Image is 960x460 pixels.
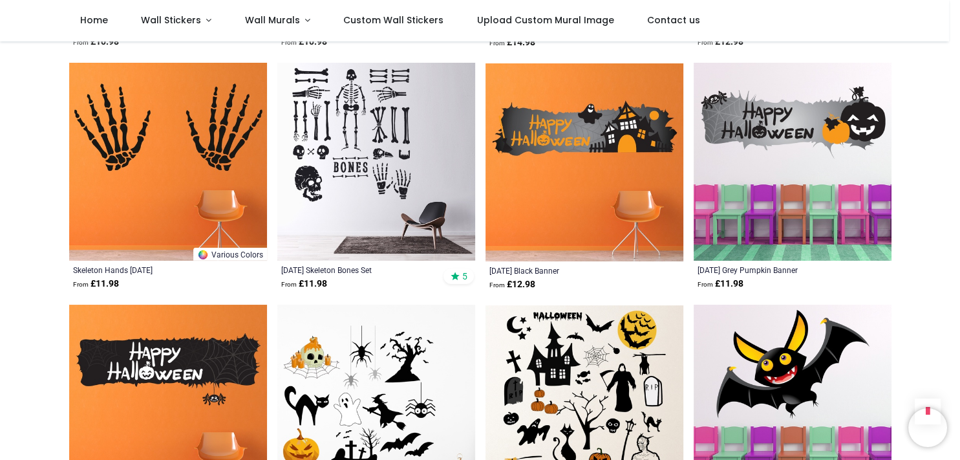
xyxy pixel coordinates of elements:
[698,278,743,290] strong: £ 11.98
[80,14,108,27] span: Home
[193,248,267,261] a: Various Colors
[476,14,613,27] span: Upload Custom Mural Image
[489,265,641,276] a: [DATE] Black Banner
[489,36,535,49] strong: £ 14.98
[647,14,700,27] span: Contact us
[489,281,505,289] span: From
[698,39,713,46] span: From
[698,36,743,49] strong: £ 12.98
[197,249,209,261] img: Color Wheel
[281,278,327,290] strong: £ 11.98
[281,265,433,275] a: [DATE] Skeleton Bones Set
[462,270,467,282] span: 5
[73,39,89,46] span: From
[343,14,443,27] span: Custom Wall Stickers
[277,63,475,261] img: Happy Halloween Skeleton Bones Wall Sticker Set
[281,39,297,46] span: From
[245,14,300,27] span: Wall Murals
[485,63,683,261] img: Happy Halloween Black Banner Wall Sticker
[694,63,891,261] img: Happy Halloween Grey Pumpkin Banner Wall Sticker
[69,63,267,261] img: Skeleton Hands Halloween Wall Sticker
[73,36,119,49] strong: £ 10.98
[73,281,89,288] span: From
[489,39,505,47] span: From
[73,265,225,275] a: Skeleton Hands [DATE]
[489,278,535,291] strong: £ 12.98
[281,281,297,288] span: From
[73,278,119,290] strong: £ 11.98
[141,14,201,27] span: Wall Stickers
[908,408,947,447] iframe: Brevo live chat
[698,265,849,275] a: [DATE] Grey Pumpkin Banner
[698,281,713,288] span: From
[281,36,327,49] strong: £ 10.98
